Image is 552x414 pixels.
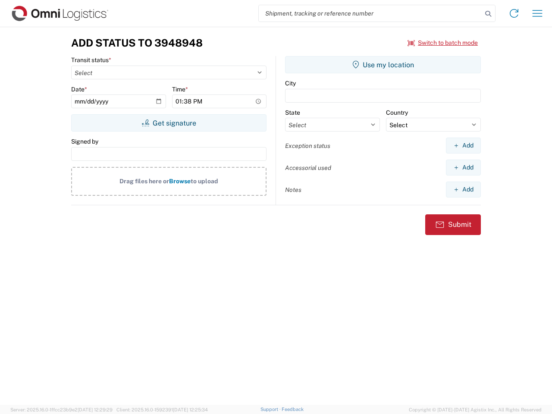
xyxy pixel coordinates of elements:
[409,406,542,414] span: Copyright © [DATE]-[DATE] Agistix Inc., All Rights Reserved
[425,214,481,235] button: Submit
[116,407,208,412] span: Client: 2025.16.0-1592391
[259,5,482,22] input: Shipment, tracking or reference number
[446,138,481,154] button: Add
[78,407,113,412] span: [DATE] 12:29:29
[172,85,188,93] label: Time
[71,138,98,145] label: Signed by
[169,178,191,185] span: Browse
[386,109,408,116] label: Country
[285,79,296,87] label: City
[119,178,169,185] span: Drag files here or
[285,142,330,150] label: Exception status
[71,85,87,93] label: Date
[285,109,300,116] label: State
[285,186,301,194] label: Notes
[282,407,304,412] a: Feedback
[71,114,267,132] button: Get signature
[446,160,481,176] button: Add
[285,164,331,172] label: Accessorial used
[191,178,218,185] span: to upload
[260,407,282,412] a: Support
[71,37,203,49] h3: Add Status to 3948948
[285,56,481,73] button: Use my location
[10,407,113,412] span: Server: 2025.16.0-1ffcc23b9e2
[173,407,208,412] span: [DATE] 12:25:34
[446,182,481,198] button: Add
[71,56,111,64] label: Transit status
[408,36,478,50] button: Switch to batch mode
